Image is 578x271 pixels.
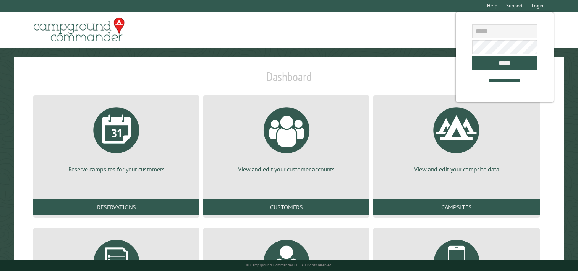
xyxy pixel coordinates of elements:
a: View and edit your customer accounts [212,101,360,173]
a: Customers [203,199,369,215]
p: View and edit your customer accounts [212,165,360,173]
a: Campsites [373,199,539,215]
a: View and edit your campsite data [382,101,530,173]
p: View and edit your campsite data [382,165,530,173]
p: Reserve campsites for your customers [42,165,190,173]
small: © Campground Commander LLC. All rights reserved. [246,263,332,268]
img: Campground Commander [31,15,127,45]
a: Reservations [33,199,199,215]
h1: Dashboard [31,69,547,90]
a: Reserve campsites for your customers [42,101,190,173]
